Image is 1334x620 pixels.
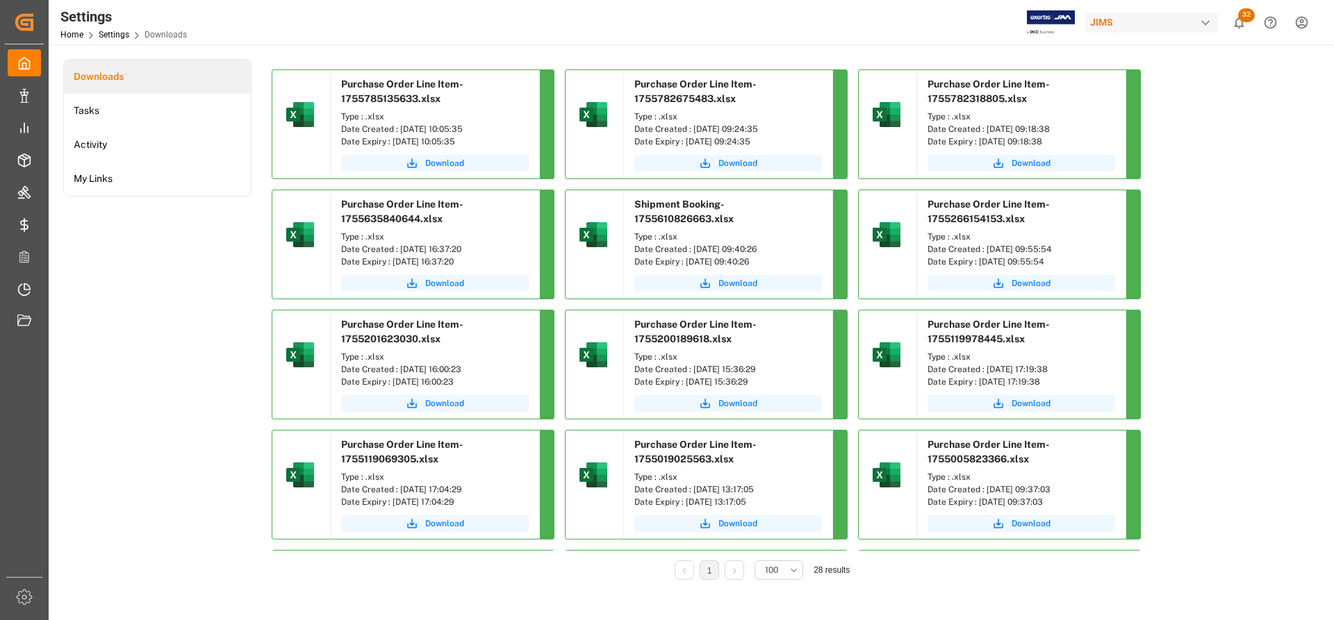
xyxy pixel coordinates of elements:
[634,351,822,363] div: Type : .xlsx
[341,243,529,255] div: Date Created : [DATE] 16:37:20
[283,98,317,131] img: microsoft-excel-2019--v1.png
[425,397,464,410] span: Download
[425,277,464,290] span: Download
[634,275,822,292] button: Download
[928,483,1115,496] div: Date Created : [DATE] 09:37:03
[928,319,1050,344] span: Purchase Order Line Item-1755119978445.xlsx
[634,363,822,376] div: Date Created : [DATE] 15:36:29
[1255,7,1286,38] button: Help Center
[341,483,529,496] div: Date Created : [DATE] 17:04:29
[718,517,757,530] span: Download
[928,123,1115,135] div: Date Created : [DATE] 09:18:38
[725,560,744,580] li: Next Page
[425,517,464,530] span: Download
[64,128,251,162] a: Activity
[718,397,757,410] span: Download
[425,157,464,169] span: Download
[577,218,610,251] img: microsoft-excel-2019--v1.png
[341,255,529,268] div: Date Expiry : [DATE] 16:37:20
[675,560,694,580] li: Previous Page
[341,515,529,532] button: Download
[634,319,757,344] span: Purchase Order Line Item-1755200189618.xlsx
[1012,517,1051,530] span: Download
[341,110,529,123] div: Type : .xlsx
[928,110,1115,123] div: Type : .xlsx
[928,395,1115,412] button: Download
[60,6,187,27] div: Settings
[634,515,822,532] button: Download
[928,155,1115,171] button: Download
[634,439,757,464] span: Purchase Order Line Item-1755019025563.xlsx
[341,471,529,483] div: Type : .xlsx
[341,123,529,135] div: Date Created : [DATE] 10:05:35
[634,483,822,496] div: Date Created : [DATE] 13:17:05
[60,30,83,40] a: Home
[634,110,822,123] div: Type : .xlsx
[707,566,712,576] a: 1
[341,395,529,412] a: Download
[1224,7,1255,38] button: show 32 new notifications
[577,458,610,492] img: microsoft-excel-2019--v1.png
[718,277,757,290] span: Download
[577,338,610,371] img: microsoft-excel-2019--v1.png
[341,275,529,292] button: Download
[928,199,1050,224] span: Purchase Order Line Item-1755266154153.xlsx
[928,275,1115,292] button: Download
[928,515,1115,532] button: Download
[928,243,1115,255] div: Date Created : [DATE] 09:55:54
[64,94,251,128] a: Tasks
[928,231,1115,243] div: Type : .xlsx
[634,395,822,412] a: Download
[341,78,463,104] span: Purchase Order Line Item-1755785135633.xlsx
[341,231,529,243] div: Type : .xlsx
[1012,277,1051,290] span: Download
[1012,397,1051,410] span: Download
[928,471,1115,483] div: Type : .xlsx
[341,319,463,344] span: Purchase Order Line Item-1755201623030.xlsx
[577,98,610,131] img: microsoft-excel-2019--v1.png
[928,376,1115,388] div: Date Expiry : [DATE] 17:19:38
[700,560,719,580] li: 1
[283,338,317,371] img: microsoft-excel-2019--v1.png
[634,231,822,243] div: Type : .xlsx
[634,376,822,388] div: Date Expiry : [DATE] 15:36:29
[341,496,529,508] div: Date Expiry : [DATE] 17:04:29
[64,60,251,94] a: Downloads
[718,157,757,169] span: Download
[928,135,1115,148] div: Date Expiry : [DATE] 09:18:38
[814,565,850,575] span: 28 results
[341,155,529,171] button: Download
[283,458,317,492] img: microsoft-excel-2019--v1.png
[64,162,251,196] a: My Links
[1238,8,1255,22] span: 32
[870,218,903,251] img: microsoft-excel-2019--v1.png
[928,496,1115,508] div: Date Expiry : [DATE] 09:37:03
[634,135,822,148] div: Date Expiry : [DATE] 09:24:35
[928,255,1115,268] div: Date Expiry : [DATE] 09:55:54
[341,199,463,224] span: Purchase Order Line Item-1755635840644.xlsx
[634,155,822,171] button: Download
[928,78,1050,104] span: Purchase Order Line Item-1755782318805.xlsx
[765,564,778,576] span: 100
[634,471,822,483] div: Type : .xlsx
[870,98,903,131] img: microsoft-excel-2019--v1.png
[634,243,822,255] div: Date Created : [DATE] 09:40:26
[341,439,463,464] span: Purchase Order Line Item-1755119069305.xlsx
[634,496,822,508] div: Date Expiry : [DATE] 13:17:05
[341,351,529,363] div: Type : .xlsx
[1085,9,1224,35] button: JIMS
[283,218,317,251] img: microsoft-excel-2019--v1.png
[870,338,903,371] img: microsoft-excel-2019--v1.png
[928,363,1115,376] div: Date Created : [DATE] 17:19:38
